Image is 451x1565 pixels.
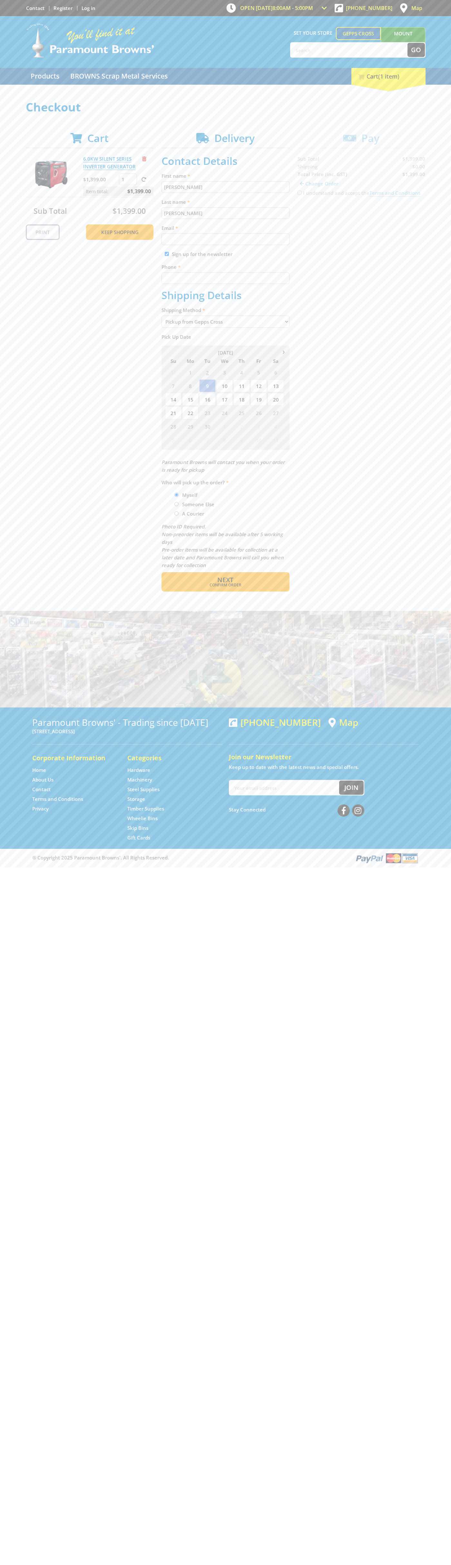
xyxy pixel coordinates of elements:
[174,502,179,506] input: Please select who will pick up the order.
[127,786,160,793] a: Go to the Steel Supplies page
[127,805,164,812] a: Go to the Timber Supplies page
[142,156,146,162] a: Remove from cart
[182,406,199,419] span: 22
[250,366,267,379] span: 5
[32,786,51,793] a: Go to the Contact page
[268,357,284,365] span: Sa
[182,420,199,433] span: 29
[26,68,64,85] a: Go to the Products page
[218,349,233,356] span: [DATE]
[175,583,276,587] span: Confirm order
[165,433,181,446] span: 5
[268,379,284,392] span: 13
[268,420,284,433] span: 4
[174,493,179,497] input: Please select who will pick up the order.
[26,23,155,58] img: Paramount Browns'
[199,433,216,446] span: 7
[54,5,73,11] a: Go to the registration page
[162,207,289,219] input: Please enter your last name.
[162,198,289,206] label: Last name
[127,834,150,841] a: Go to the Gift Cards page
[182,379,199,392] span: 8
[182,366,199,379] span: 1
[87,131,109,145] span: Cart
[162,155,289,167] h2: Contact Details
[199,420,216,433] span: 30
[127,186,151,196] span: $1,399.00
[26,224,60,240] a: Print
[165,366,181,379] span: 31
[233,366,250,379] span: 4
[407,43,425,57] button: Go
[272,5,313,12] span: 8:00am - 5:00pm
[165,357,181,365] span: Su
[250,379,267,392] span: 12
[216,393,233,406] span: 17
[229,802,364,817] div: Stay Connected
[32,155,71,194] img: 6.0KW SILENT SERIES INVERTER GENERATOR
[199,379,216,392] span: 9
[162,172,289,180] label: First name
[174,511,179,516] input: Please select who will pick up the order.
[162,289,289,301] h2: Shipping Details
[250,357,267,365] span: Fr
[216,379,233,392] span: 10
[233,406,250,419] span: 25
[291,43,407,57] input: Search
[32,796,83,802] a: Go to the Terms and Conditions page
[268,366,284,379] span: 6
[180,508,206,519] label: A Courier
[162,316,289,328] select: Please select a shipping method.
[216,357,233,365] span: We
[32,776,54,783] a: Go to the About Us page
[182,393,199,406] span: 15
[162,181,289,193] input: Please enter your first name.
[26,5,44,11] a: Go to the Contact page
[162,572,289,592] button: Next Confirm order
[83,186,153,196] p: Item total:
[162,333,289,341] label: Pick Up Date
[216,406,233,419] span: 24
[127,825,148,831] a: Go to the Skip Bins page
[351,68,426,85] div: Cart
[182,433,199,446] span: 6
[32,805,49,812] a: Go to the Privacy page
[233,433,250,446] span: 9
[127,776,152,783] a: Go to the Machinery page
[32,754,114,763] h5: Corporate Information
[250,393,267,406] span: 19
[162,459,285,473] em: Paramount Browns will contact you when your order is ready for pickup
[82,5,95,11] a: Log in
[328,717,358,728] a: View a map of Gepps Cross location
[216,420,233,433] span: 1
[162,233,289,245] input: Please enter your email address.
[180,489,200,500] label: Myself
[162,306,289,314] label: Shipping Method
[127,796,145,802] a: Go to the Storage page
[162,272,289,284] input: Please enter your telephone number.
[34,206,67,216] span: Sub Total
[229,753,419,762] h5: Join our Newsletter
[86,224,153,240] a: Keep Shopping
[268,433,284,446] span: 11
[26,852,426,864] div: ® Copyright 2025 Paramount Browns'. All Rights Reserved.
[378,72,399,80] span: (1 item)
[240,5,313,12] span: OPEN [DATE]
[113,206,146,216] span: $1,399.00
[127,754,210,763] h5: Categories
[83,175,118,183] p: $1,399.00
[233,379,250,392] span: 11
[199,357,216,365] span: Tu
[127,815,158,822] a: Go to the Wheelie Bins page
[336,27,381,40] a: Gepps Cross
[229,717,321,727] div: [PHONE_NUMBER]
[32,727,222,735] p: [STREET_ADDRESS]
[268,406,284,419] span: 27
[339,781,364,795] button: Join
[216,433,233,446] span: 8
[268,393,284,406] span: 20
[165,379,181,392] span: 7
[165,406,181,419] span: 21
[162,479,289,486] label: Who will pick up the order?
[32,767,46,773] a: Go to the Home page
